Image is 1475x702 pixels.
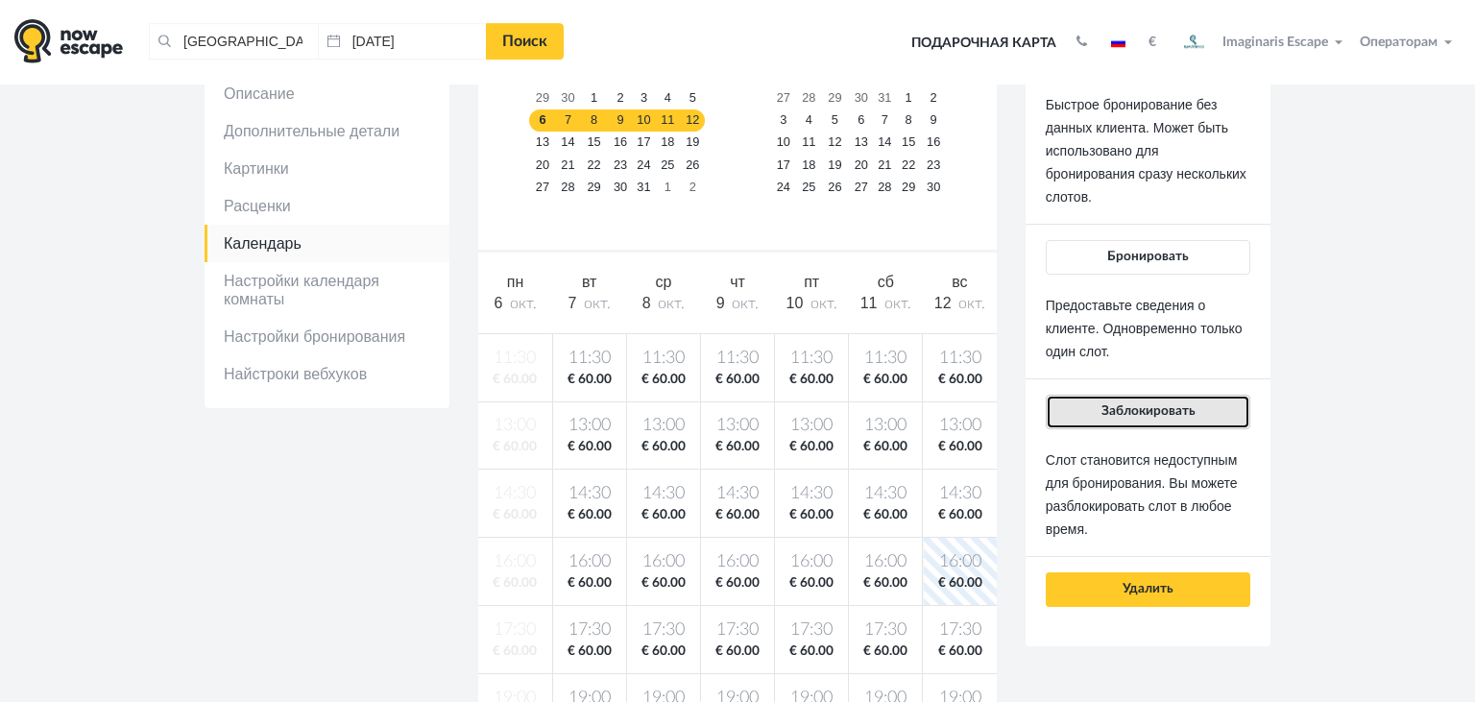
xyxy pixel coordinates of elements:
[608,154,632,176] a: 23
[705,482,770,506] span: 14:30
[797,176,821,198] a: 25
[556,154,580,176] a: 21
[779,414,844,438] span: 13:00
[804,274,819,290] span: пт
[716,295,725,311] span: 9
[896,154,921,176] a: 22
[608,109,632,132] a: 9
[580,87,609,109] a: 1
[655,274,671,290] span: ср
[580,154,609,176] a: 22
[770,109,797,132] a: 3
[779,574,844,593] span: € 60.00
[1046,448,1250,541] p: Слот становится недоступным для бронирования. Вы можете разблокировать слот в любое время.
[797,109,821,132] a: 4
[849,176,873,198] a: 27
[608,176,632,198] a: 30
[655,132,680,154] a: 18
[860,295,878,311] span: 11
[797,87,821,109] a: 28
[557,347,622,371] span: 11:30
[853,482,918,506] span: 14:30
[853,506,918,524] span: € 60.00
[927,550,993,574] span: 16:00
[680,87,705,109] a: 5
[770,132,797,154] a: 10
[557,574,622,593] span: € 60.00
[921,109,946,132] a: 9
[584,296,611,311] span: окт.
[705,642,770,661] span: € 60.00
[1123,582,1173,595] span: Удалить
[770,154,797,176] a: 17
[849,154,873,176] a: 20
[631,550,696,574] span: 16:00
[557,414,622,438] span: 13:00
[1149,36,1156,49] strong: €
[853,642,918,661] span: € 60.00
[1046,572,1250,607] button: Удалить
[149,23,318,60] input: Город или название квеста
[732,296,759,311] span: окт.
[580,132,609,154] a: 15
[934,295,952,311] span: 12
[873,87,896,109] a: 31
[205,225,449,262] a: Календарь
[873,176,896,198] a: 28
[205,187,449,225] a: Расценки
[680,132,705,154] a: 19
[510,296,537,311] span: окт.
[853,550,918,574] span: 16:00
[1046,294,1250,363] p: Предоставьте сведения о клиенте. Одновременно только один слот.
[633,109,656,132] a: 10
[1101,404,1196,418] span: Заблокировать
[655,176,680,198] a: 1
[779,438,844,456] span: € 60.00
[1046,395,1250,429] button: Заблокировать
[770,87,797,109] a: 27
[631,438,696,456] span: € 60.00
[557,371,622,389] span: € 60.00
[631,482,696,506] span: 14:30
[205,355,449,393] a: Найстроки вебхуков
[705,506,770,524] span: € 60.00
[1171,23,1351,61] button: Imaginaris Escape
[1355,33,1461,52] button: Операторам
[205,318,449,355] a: Настройки бронирования
[730,274,745,290] span: чт
[705,574,770,593] span: € 60.00
[905,22,1063,64] a: Подарочная карта
[853,438,918,456] span: € 60.00
[853,414,918,438] span: 13:00
[927,438,993,456] span: € 60.00
[631,506,696,524] span: € 60.00
[821,132,850,154] a: 12
[849,132,873,154] a: 13
[921,154,946,176] a: 23
[927,414,993,438] span: 13:00
[849,109,873,132] a: 6
[14,18,123,63] img: logo
[556,109,580,132] a: 7
[633,87,656,109] a: 3
[927,574,993,593] span: € 60.00
[1046,240,1250,275] button: Бронировать
[770,176,797,198] a: 24
[556,87,580,109] a: 30
[556,132,580,154] a: 14
[821,154,850,176] a: 19
[952,274,967,290] span: вс
[658,296,685,311] span: окт.
[582,274,596,290] span: вт
[529,87,556,109] a: 29
[1222,32,1328,49] span: Imaginaris Escape
[705,550,770,574] span: 16:00
[779,618,844,642] span: 17:30
[529,154,556,176] a: 20
[779,347,844,371] span: 11:30
[633,154,656,176] a: 24
[853,347,918,371] span: 11:30
[921,132,946,154] a: 16
[896,176,921,198] a: 29
[884,296,911,311] span: окт.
